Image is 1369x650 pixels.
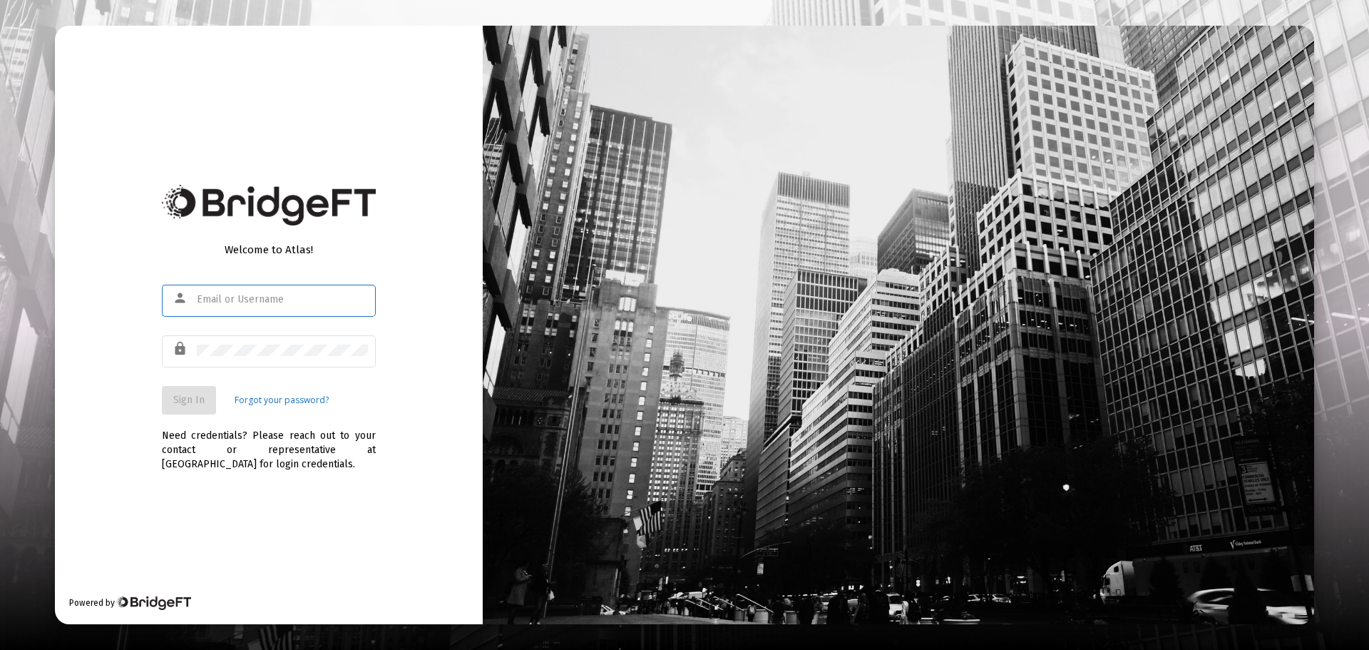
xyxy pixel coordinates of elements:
img: Bridge Financial Technology Logo [162,185,376,225]
div: Welcome to Atlas! [162,243,376,257]
mat-icon: person [173,290,190,307]
input: Email or Username [197,294,368,305]
a: Forgot your password? [235,393,329,407]
span: Sign In [173,394,205,406]
div: Need credentials? Please reach out to your contact or representative at [GEOGRAPHIC_DATA] for log... [162,415,376,472]
button: Sign In [162,386,216,415]
div: Powered by [69,596,191,610]
img: Bridge Financial Technology Logo [116,596,191,610]
mat-icon: lock [173,340,190,357]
